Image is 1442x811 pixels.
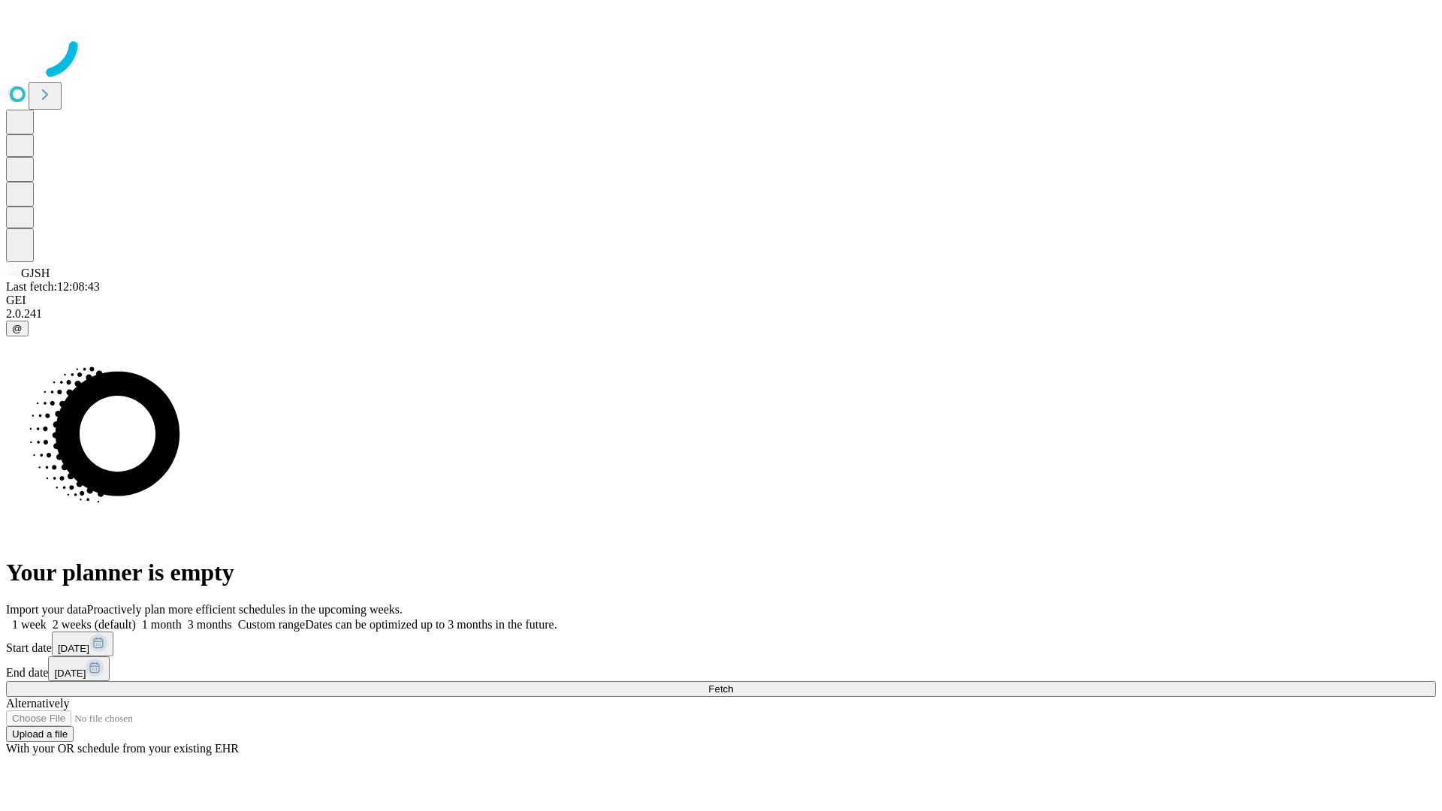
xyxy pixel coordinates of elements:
[48,656,110,681] button: [DATE]
[6,656,1436,681] div: End date
[6,280,100,293] span: Last fetch: 12:08:43
[12,618,47,631] span: 1 week
[58,643,89,654] span: [DATE]
[53,618,136,631] span: 2 weeks (default)
[6,321,29,336] button: @
[188,618,232,631] span: 3 months
[6,726,74,742] button: Upload a file
[6,681,1436,697] button: Fetch
[6,603,87,616] span: Import your data
[6,559,1436,586] h1: Your planner is empty
[87,603,403,616] span: Proactively plan more efficient schedules in the upcoming weeks.
[12,323,23,334] span: @
[238,618,305,631] span: Custom range
[6,307,1436,321] div: 2.0.241
[21,267,50,279] span: GJSH
[6,294,1436,307] div: GEI
[6,742,239,755] span: With your OR schedule from your existing EHR
[305,618,557,631] span: Dates can be optimized up to 3 months in the future.
[6,632,1436,656] div: Start date
[142,618,182,631] span: 1 month
[54,668,86,679] span: [DATE]
[52,632,113,656] button: [DATE]
[708,683,733,695] span: Fetch
[6,697,69,710] span: Alternatively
